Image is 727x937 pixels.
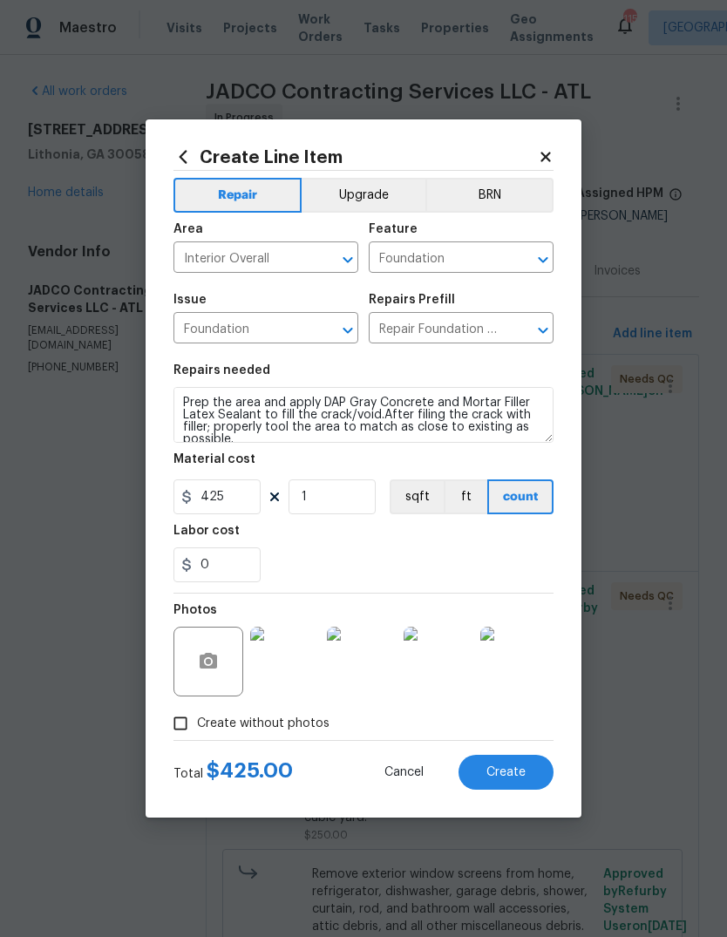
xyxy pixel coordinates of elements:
button: BRN [425,178,554,213]
h2: Create Line Item [173,147,538,166]
div: Total [173,762,293,783]
button: Open [531,318,555,343]
button: sqft [390,479,444,514]
h5: Material cost [173,453,255,465]
button: Upgrade [302,178,426,213]
button: Cancel [357,755,452,790]
h5: Repairs needed [173,364,270,377]
button: Open [336,318,360,343]
button: ft [444,479,487,514]
textarea: Prep the area and apply DAP Gray Concrete and Mortar Filler Latex Sealant to fill the crack/void.... [173,387,554,443]
h5: Labor cost [173,525,240,537]
h5: Repairs Prefill [369,294,455,306]
button: count [487,479,554,514]
button: Open [336,248,360,272]
h5: Area [173,223,203,235]
h5: Issue [173,294,207,306]
span: Cancel [384,766,424,779]
h5: Photos [173,604,217,616]
span: $ 425.00 [207,760,293,781]
button: Create [459,755,554,790]
span: Create [486,766,526,779]
span: Create without photos [197,715,330,733]
h5: Feature [369,223,418,235]
button: Repair [173,178,302,213]
button: Open [531,248,555,272]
